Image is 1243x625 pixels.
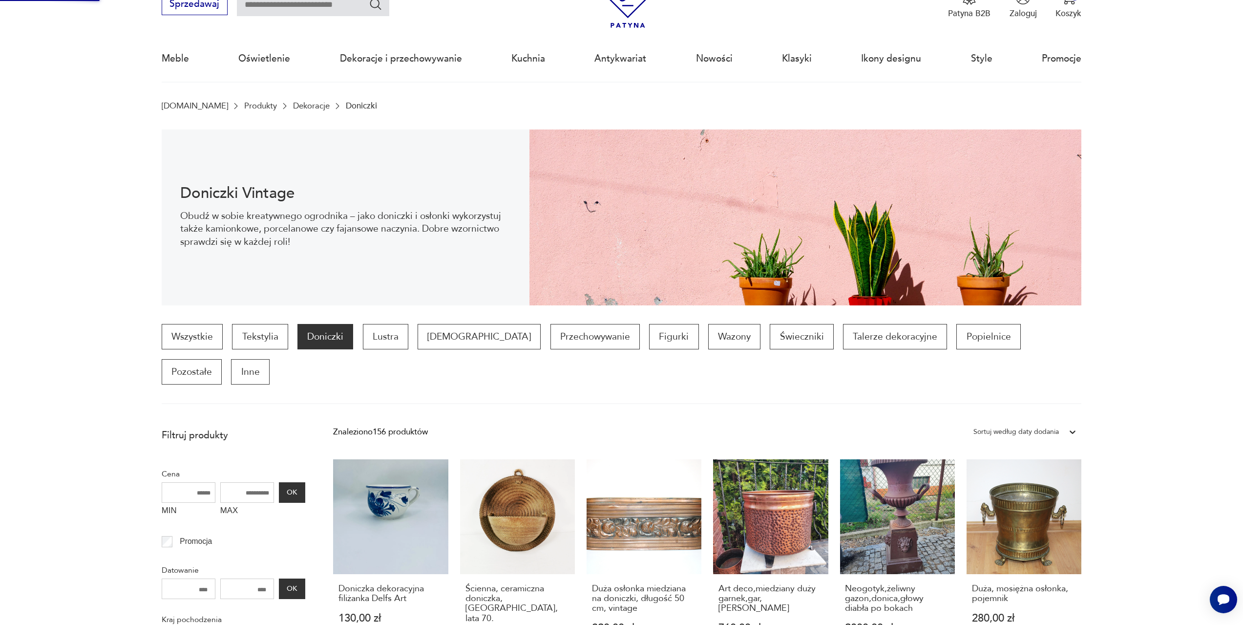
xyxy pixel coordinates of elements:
[180,186,511,200] h1: Doniczki Vintage
[973,426,1059,438] div: Sortuj według daty dodania
[972,613,1076,624] p: 280,00 zł
[338,584,443,604] h3: Doniczka dekoracyjna filiżanka Delfs Art
[162,359,222,385] a: Pozostałe
[162,101,228,110] a: [DOMAIN_NAME]
[782,36,812,81] a: Klasyki
[180,535,212,548] p: Promocja
[180,210,511,248] p: Obudź w sobie kreatywnego ogrodnika – jako doniczki i osłonki wykorzystuj także kamionkowe, porce...
[843,324,947,349] a: Talerze dekoracyjne
[845,584,949,614] h3: Neogotyk,żeliwny gazon,donica,głowy diabła po bokach
[696,36,733,81] a: Nowości
[162,1,228,9] a: Sprzedawaj
[162,429,305,442] p: Filtruj produkty
[592,584,696,614] h3: Duża osłonka miedziana na doniczki, długość 50 cm, vintage
[1042,36,1081,81] a: Promocje
[971,36,992,81] a: Style
[220,503,274,521] label: MAX
[333,426,428,438] div: Znaleziono 156 produktów
[363,324,408,349] a: Lustra
[162,503,215,521] label: MIN
[550,324,640,349] a: Przechowywanie
[162,564,305,577] p: Datowanie
[232,324,288,349] a: Tekstylia
[162,324,223,349] a: Wszystkie
[279,482,305,503] button: OK
[708,324,760,349] a: Wazony
[861,36,921,81] a: Ikony designu
[718,584,823,614] h3: Art deco,miedziany duży garnek,gar,[PERSON_NAME]
[529,129,1081,305] img: ba122618386fa961f78ef92bee24ebb9.jpg
[338,613,443,624] p: 130,00 zł
[465,584,570,624] h3: Ścienna, ceramiczna doniczka, [GEOGRAPHIC_DATA], lata 70.
[279,579,305,599] button: OK
[418,324,541,349] a: [DEMOGRAPHIC_DATA]
[594,36,646,81] a: Antykwariat
[972,584,1076,604] h3: Duża, mosiężna osłonka, pojemnik
[293,101,330,110] a: Dekoracje
[238,36,290,81] a: Oświetlenie
[231,359,269,385] a: Inne
[346,101,377,110] p: Doniczki
[1055,8,1081,19] p: Koszyk
[340,36,462,81] a: Dekoracje i przechowywanie
[1210,586,1237,613] iframe: Smartsupp widget button
[948,8,990,19] p: Patyna B2B
[956,324,1020,349] a: Popielnice
[770,324,833,349] a: Świeczniki
[162,468,305,480] p: Cena
[649,324,698,349] a: Figurki
[162,36,189,81] a: Meble
[297,324,353,349] a: Doniczki
[511,36,545,81] a: Kuchnia
[1010,8,1037,19] p: Zaloguj
[244,101,277,110] a: Produkty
